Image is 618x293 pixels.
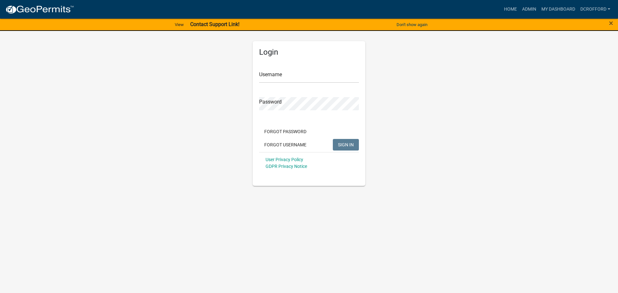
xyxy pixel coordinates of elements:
button: Forgot Username [259,139,312,151]
h5: Login [259,48,359,57]
button: Forgot Password [259,126,312,137]
span: × [609,19,613,28]
button: SIGN IN [333,139,359,151]
button: Close [609,19,613,27]
span: SIGN IN [338,142,354,147]
a: dcrofford [578,3,613,15]
a: Home [501,3,520,15]
a: View [172,19,186,30]
a: Admin [520,3,539,15]
button: Don't show again [394,19,430,30]
a: GDPR Privacy Notice [266,164,307,169]
a: User Privacy Policy [266,157,303,162]
a: My Dashboard [539,3,578,15]
strong: Contact Support Link! [190,21,239,27]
